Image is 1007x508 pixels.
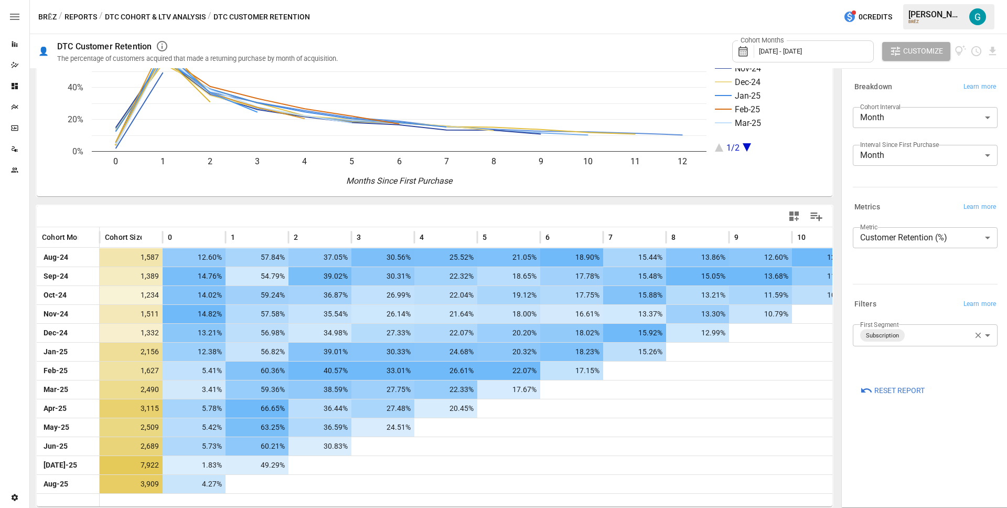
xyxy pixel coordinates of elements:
[734,232,738,242] span: 9
[231,267,286,285] span: 54.79%
[299,230,314,245] button: Sort
[839,7,896,27] button: 0Credits
[168,324,223,342] span: 13.21%
[420,399,475,418] span: 20.45%
[37,7,824,196] svg: A chart.
[903,45,943,58] span: Customize
[105,399,160,418] span: 3,115
[68,114,83,124] text: 20%
[483,362,538,380] span: 22.07%
[608,343,664,361] span: 15.26%
[231,248,286,267] span: 57.84%
[42,399,94,418] span: Apr-25
[397,156,402,166] text: 6
[168,399,223,418] span: 5.78%
[105,10,206,24] button: DTC Cohort & LTV Analysis
[853,381,932,400] button: Reset Report
[671,324,727,342] span: 12.99%
[357,399,412,418] span: 27.48%
[608,232,613,242] span: 7
[420,267,475,285] span: 22.32%
[105,475,160,493] span: 3,909
[963,82,996,92] span: Learn more
[168,343,223,361] span: 12.38%
[357,232,361,242] span: 3
[425,230,440,245] button: Sort
[168,362,223,380] span: 5.41%
[168,418,223,437] span: 5.42%
[735,91,760,101] text: Jan-25
[969,8,986,25] div: Gavin Acres
[168,380,223,399] span: 3.41%
[173,230,188,245] button: Sort
[545,324,601,342] span: 18.02%
[759,47,802,55] span: [DATE] - [DATE]
[294,343,349,361] span: 39.01%
[294,380,349,399] span: 38.59%
[963,2,992,31] button: Gavin Acres
[105,324,160,342] span: 1,332
[545,343,601,361] span: 18.23%
[99,10,103,24] div: /
[797,267,853,285] span: 11.81%
[420,286,475,304] span: 22.04%
[294,362,349,380] span: 40.57%
[231,437,286,456] span: 60.21%
[726,143,740,153] text: 1/2
[294,324,349,342] span: 34.98%
[231,362,286,380] span: 60.36%
[805,205,828,228] button: Manage Columns
[545,232,550,242] span: 6
[105,286,160,304] span: 1,234
[483,380,538,399] span: 17.67%
[797,232,806,242] span: 10
[357,305,412,323] span: 26.14%
[963,202,996,213] span: Learn more
[105,267,160,285] span: 1,389
[168,267,223,285] span: 14.76%
[357,362,412,380] span: 33.01%
[231,399,286,418] span: 66.65%
[294,399,349,418] span: 36.44%
[42,267,94,285] span: Sep-24
[160,156,165,166] text: 1
[105,456,160,474] span: 7,922
[231,286,286,304] span: 59.24%
[545,305,601,323] span: 16.61%
[545,248,601,267] span: 18.90%
[65,10,97,24] button: Reports
[491,156,496,166] text: 8
[862,330,903,342] span: Subscription
[420,305,475,323] span: 21.64%
[42,475,94,493] span: Aug-25
[42,437,94,456] span: Jun-25
[346,176,453,186] text: Months Since First Purchase
[735,118,761,128] text: Mar-25
[357,380,412,399] span: 27.75%
[231,232,235,242] span: 1
[79,230,94,245] button: Sort
[208,156,212,166] text: 2
[860,140,939,149] label: Interval Since First Purchase
[854,202,880,213] h6: Metrics
[231,456,286,474] span: 49.29%
[545,286,601,304] span: 17.75%
[302,156,307,166] text: 4
[483,267,538,285] span: 18.65%
[42,380,94,399] span: Mar-25
[608,248,664,267] span: 15.44%
[734,248,790,267] span: 12.60%
[488,230,502,245] button: Sort
[57,55,338,62] div: The percentage of customers acquired that made a returning purchase by month of acquisition.
[294,248,349,267] span: 37.05%
[105,418,160,437] span: 2,509
[483,286,538,304] span: 19.12%
[671,267,727,285] span: 15.05%
[168,286,223,304] span: 14.02%
[551,230,565,245] button: Sort
[168,475,223,493] span: 4.27%
[807,230,821,245] button: Sort
[42,456,94,474] span: [DATE]-25
[970,45,982,57] button: Schedule report
[59,10,62,24] div: /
